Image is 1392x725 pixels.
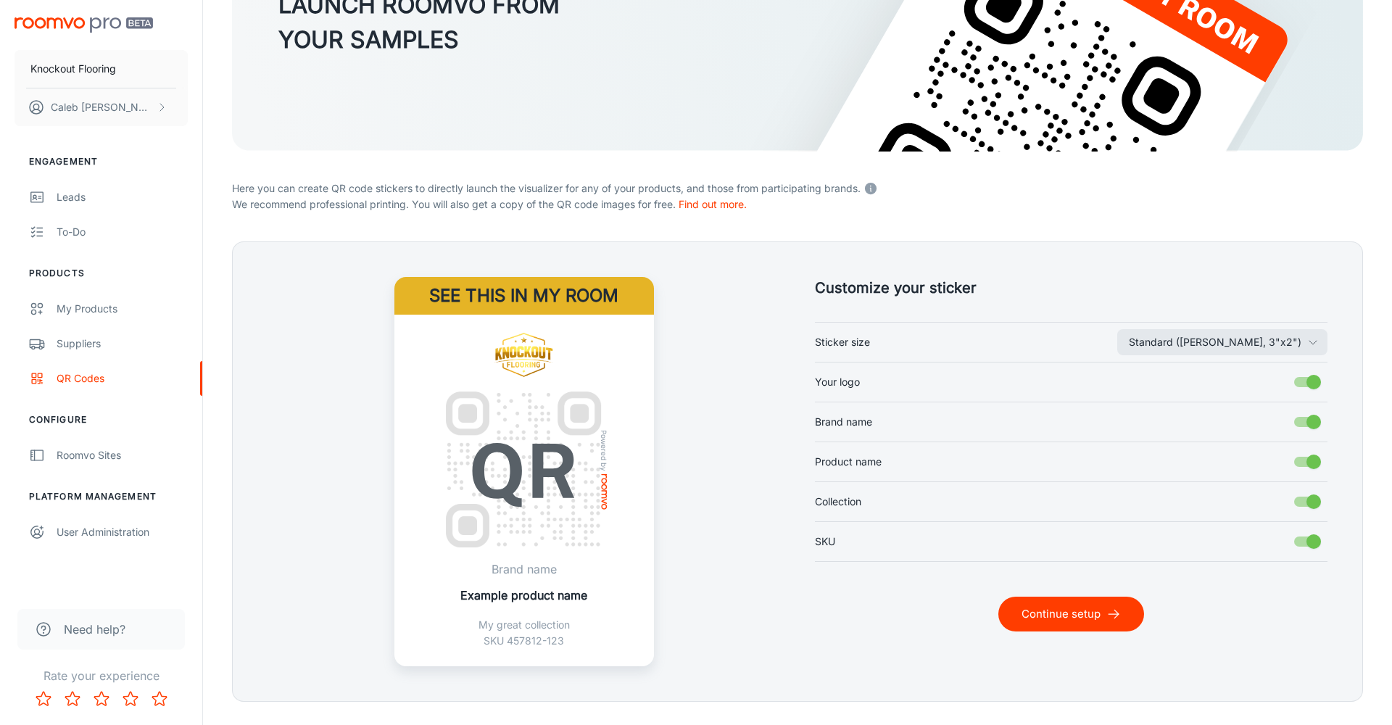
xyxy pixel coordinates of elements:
[815,414,872,430] span: Brand name
[815,277,1327,299] h5: Customize your sticker
[57,370,188,386] div: QR Codes
[460,560,587,578] p: Brand name
[434,379,614,560] img: QR Code Example
[601,474,607,510] img: roomvo
[30,61,116,77] p: Knockout Flooring
[460,587,587,604] p: Example product name
[815,454,882,470] span: Product name
[57,336,188,352] div: Suppliers
[64,621,125,638] span: Need help?
[815,534,835,550] span: SKU
[14,17,153,33] img: Roomvo PRO Beta
[57,447,188,463] div: Roomvo Sites
[1117,329,1327,355] button: Sticker size
[815,334,870,350] span: Sticker size
[998,597,1144,631] button: Continue setup
[431,332,617,380] img: Knockout Flooring
[679,198,747,210] a: Find out more.
[12,667,191,684] p: Rate your experience
[58,684,87,713] button: Rate 2 star
[29,684,58,713] button: Rate 1 star
[232,178,1363,196] p: Here you can create QR code stickers to directly launch the visualizer for any of your products, ...
[14,50,188,88] button: Knockout Flooring
[460,633,587,649] p: SKU 457812-123
[57,189,188,205] div: Leads
[57,301,188,317] div: My Products
[815,494,861,510] span: Collection
[145,684,174,713] button: Rate 5 star
[14,88,188,126] button: Caleb [PERSON_NAME]
[460,617,587,633] p: My great collection
[232,196,1363,212] p: We recommend professional printing. You will also get a copy of the QR code images for free.
[87,684,116,713] button: Rate 3 star
[57,524,188,540] div: User Administration
[597,430,611,471] span: Powered by
[57,224,188,240] div: To-do
[51,99,153,115] p: Caleb [PERSON_NAME]
[116,684,145,713] button: Rate 4 star
[815,374,860,390] span: Your logo
[394,277,654,315] h4: See this in my room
